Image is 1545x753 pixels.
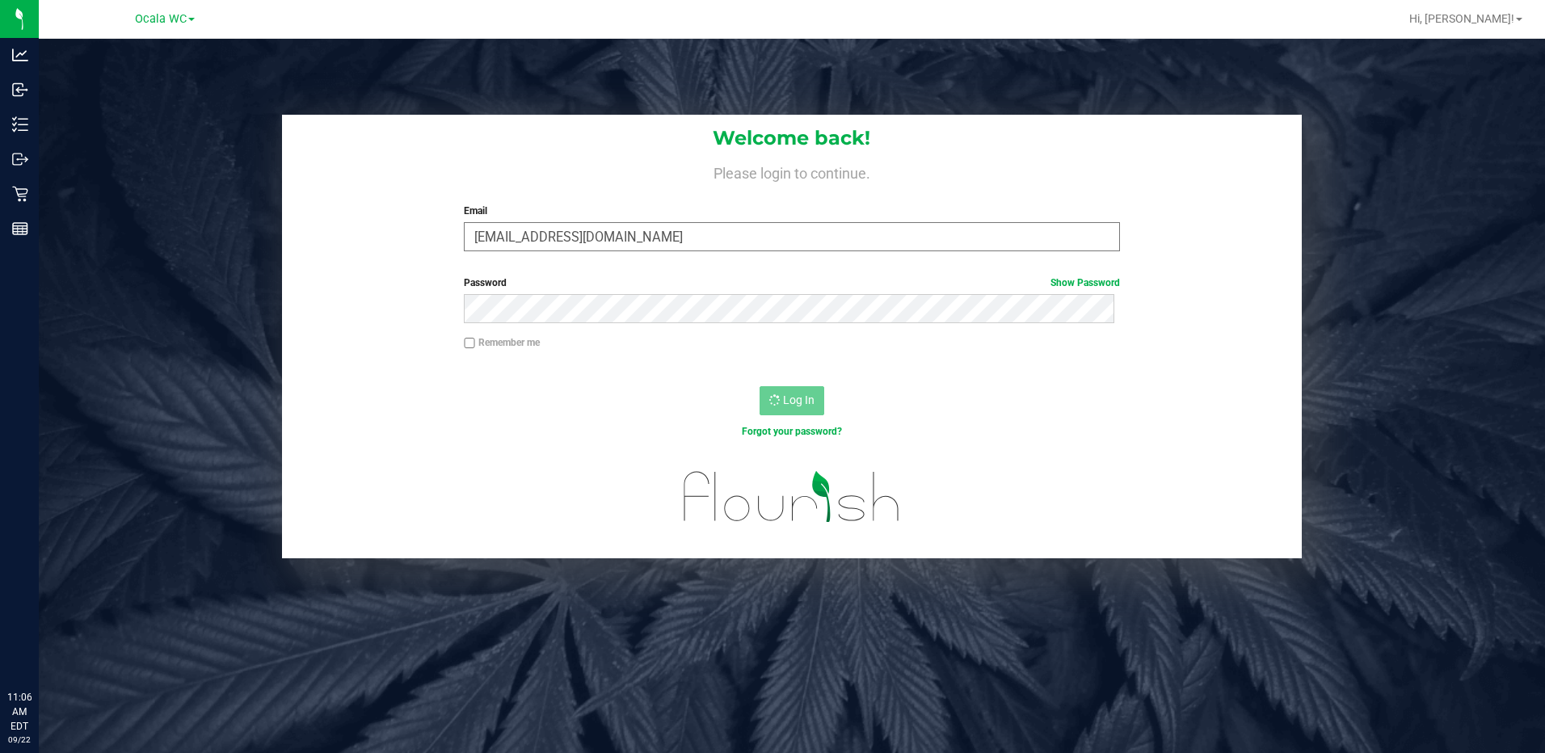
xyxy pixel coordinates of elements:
[464,338,475,349] input: Remember me
[664,456,920,538] img: flourish_logo.svg
[12,186,28,202] inline-svg: Retail
[1409,12,1514,25] span: Hi, [PERSON_NAME]!
[464,335,540,350] label: Remember me
[742,426,842,437] a: Forgot your password?
[7,690,32,734] p: 11:06 AM EDT
[282,162,1303,181] h4: Please login to continue.
[760,386,824,415] button: Log In
[12,47,28,63] inline-svg: Analytics
[12,221,28,237] inline-svg: Reports
[7,734,32,746] p: 09/22
[464,277,507,288] span: Password
[12,116,28,133] inline-svg: Inventory
[1050,277,1120,288] a: Show Password
[12,151,28,167] inline-svg: Outbound
[464,204,1120,218] label: Email
[783,393,815,406] span: Log In
[12,82,28,98] inline-svg: Inbound
[135,12,187,26] span: Ocala WC
[282,128,1303,149] h1: Welcome back!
